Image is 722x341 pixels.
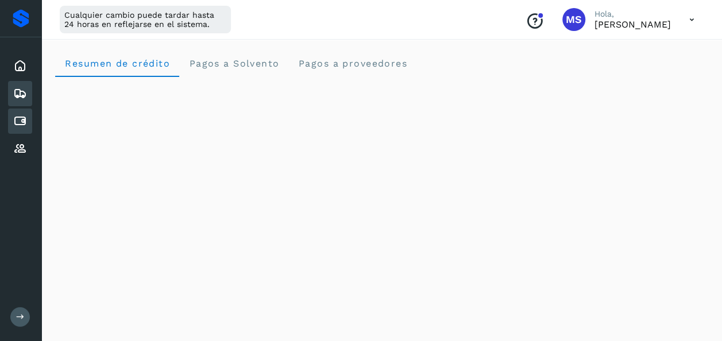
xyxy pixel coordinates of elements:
[594,9,671,19] p: Hola,
[8,81,32,106] div: Embarques
[8,53,32,79] div: Inicio
[8,136,32,161] div: Proveedores
[64,58,170,69] span: Resumen de crédito
[594,19,671,30] p: Mariana Salazar
[60,6,231,33] div: Cualquier cambio puede tardar hasta 24 horas en reflejarse en el sistema.
[188,58,279,69] span: Pagos a Solvento
[8,108,32,134] div: Cuentas por pagar
[298,58,407,69] span: Pagos a proveedores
